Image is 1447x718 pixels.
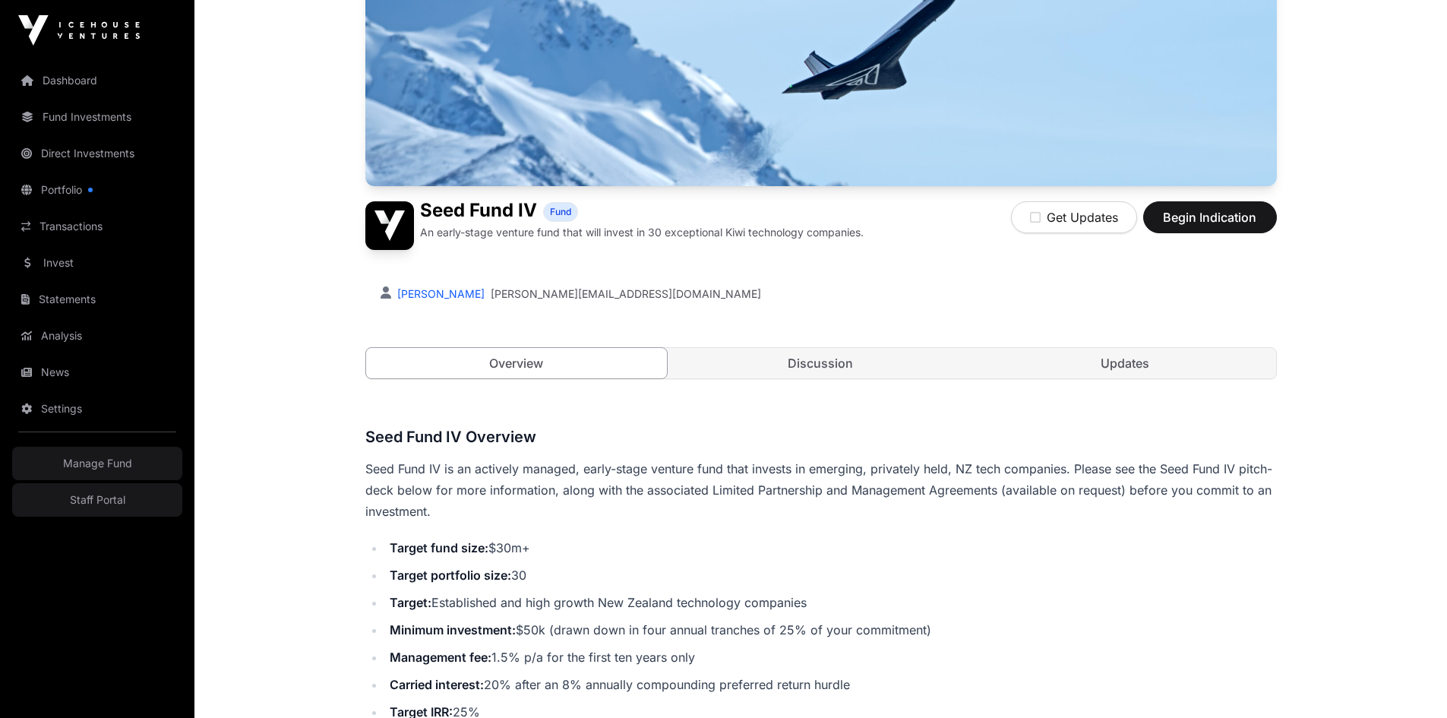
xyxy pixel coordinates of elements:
[12,100,182,134] a: Fund Investments
[365,201,414,250] img: Seed Fund IV
[366,348,1276,378] nav: Tabs
[1011,201,1137,233] button: Get Updates
[12,447,182,480] a: Manage Fund
[12,319,182,353] a: Analysis
[12,64,182,97] a: Dashboard
[12,356,182,389] a: News
[385,674,1277,695] li: 20% after an 8% annually compounding preferred return hurdle
[385,619,1277,641] li: $50k (drawn down in four annual tranches of 25% of your commitment)
[390,540,488,555] strong: Target fund size:
[12,210,182,243] a: Transactions
[491,286,761,302] a: [PERSON_NAME][EMAIL_ADDRESS][DOMAIN_NAME]
[12,173,182,207] a: Portfolio
[1143,201,1277,233] button: Begin Indication
[420,225,864,240] p: An early-stage venture fund that will invest in 30 exceptional Kiwi technology companies.
[12,483,182,517] a: Staff Portal
[385,565,1277,586] li: 30
[12,283,182,316] a: Statements
[12,246,182,280] a: Invest
[394,287,485,300] a: [PERSON_NAME]
[670,348,972,378] a: Discussion
[390,568,511,583] strong: Target portfolio size:
[365,347,668,379] a: Overview
[12,137,182,170] a: Direct Investments
[975,348,1276,378] a: Updates
[1143,217,1277,232] a: Begin Indication
[365,458,1277,522] p: Seed Fund IV is an actively managed, early-stage venture fund that invests in emerging, privately...
[12,392,182,425] a: Settings
[550,206,571,218] span: Fund
[1162,208,1258,226] span: Begin Indication
[385,647,1277,668] li: 1.5% p/a for the first ten years only
[18,15,140,46] img: Icehouse Ventures Logo
[365,425,1277,449] h3: Seed Fund IV Overview
[1371,645,1447,718] iframe: Chat Widget
[390,650,491,665] strong: Management fee:
[385,537,1277,558] li: $30m+
[390,677,484,692] strong: Carried interest:
[420,201,537,222] h1: Seed Fund IV
[385,592,1277,613] li: Established and high growth New Zealand technology companies
[390,622,516,637] strong: Minimum investment:
[390,595,431,610] strong: Target:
